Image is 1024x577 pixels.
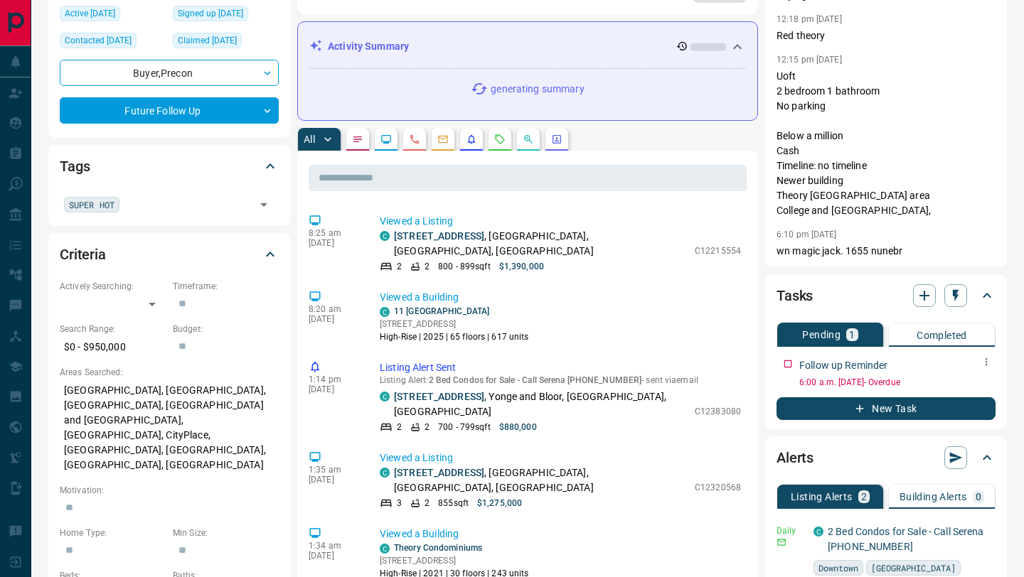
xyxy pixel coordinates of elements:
[60,366,279,379] p: Areas Searched:
[173,323,279,335] p: Budget:
[309,551,358,561] p: [DATE]
[309,475,358,485] p: [DATE]
[900,492,967,502] p: Building Alerts
[65,6,115,21] span: Active [DATE]
[60,6,166,26] div: Wed Sep 10 2025
[304,134,315,144] p: All
[777,55,842,65] p: 12:15 pm [DATE]
[309,465,358,475] p: 1:35 am
[828,526,984,552] a: 2 Bed Condos for Sale - Call Serena [PHONE_NUMBER]
[380,375,741,385] p: Listing Alert : - sent via email
[178,33,237,48] span: Claimed [DATE]
[309,304,358,314] p: 8:20 am
[173,33,279,53] div: Mon Feb 05 2024
[777,244,996,259] p: wn magic jack. 1655 nunebr
[309,314,358,324] p: [DATE]
[777,230,837,239] p: 6:10 pm [DATE]
[429,375,642,385] span: 2 Bed Condos for Sale - Call Serena [PHONE_NUMBER]
[254,195,274,215] button: Open
[777,28,996,43] p: Red theory
[394,391,484,402] a: [STREET_ADDRESS]
[818,561,858,575] span: Downtown
[60,149,279,183] div: Tags
[380,231,390,241] div: condos.ca
[695,244,741,257] p: C12215554
[60,33,166,53] div: Tue Jun 10 2025
[178,6,243,21] span: Signed up [DATE]
[477,497,522,509] p: $1,275,000
[802,330,841,340] p: Pending
[60,243,106,266] h2: Criteria
[380,392,390,401] div: condos.ca
[380,544,390,554] div: condos.ca
[917,330,967,340] p: Completed
[380,554,529,567] p: [STREET_ADDRESS]
[777,441,996,475] div: Alerts
[777,284,813,307] h2: Tasks
[871,561,956,575] span: [GEOGRAPHIC_DATA]
[861,492,867,502] p: 2
[397,421,402,433] p: 2
[438,260,490,273] p: 800 - 899 sqft
[491,82,584,97] p: generating summary
[791,492,853,502] p: Listing Alerts
[777,537,786,547] svg: Email
[976,492,981,502] p: 0
[69,198,114,212] span: SUPER HOT
[60,237,279,271] div: Criteria
[777,397,996,420] button: New Task
[380,307,390,317] div: condos.ca
[799,376,996,389] p: 6:00 a.m. [DATE] - Overdue
[814,527,823,536] div: condos.ca
[380,290,741,305] p: Viewed a Building
[394,467,484,478] a: [STREET_ADDRESS]
[380,330,529,343] p: High-Rise | 2025 | 65 floors | 617 units
[394,543,482,553] a: Theory Condominiums
[309,541,358,551] p: 1:34 am
[777,446,814,469] h2: Alerts
[173,280,279,293] p: Timeframe:
[437,134,449,145] svg: Emails
[438,421,490,433] p: 700 - 799 sqft
[173,6,279,26] div: Mon Feb 05 2024
[394,229,688,259] p: , [GEOGRAPHIC_DATA], [GEOGRAPHIC_DATA], [GEOGRAPHIC_DATA]
[397,260,402,273] p: 2
[777,14,842,24] p: 12:18 pm [DATE]
[60,97,279,124] div: Future Follow Up
[438,497,469,509] p: 855 sqft
[380,451,741,465] p: Viewed a Listing
[173,527,279,539] p: Min Size:
[380,360,741,375] p: Listing Alert Sent
[309,238,358,248] p: [DATE]
[397,497,402,509] p: 3
[309,374,358,384] p: 1:14 pm
[309,228,358,238] p: 8:25 am
[328,39,409,54] p: Activity Summary
[425,497,430,509] p: 2
[777,524,805,537] p: Daily
[380,318,529,330] p: [STREET_ADDRESS]
[499,421,537,433] p: $880,000
[494,134,506,145] svg: Requests
[60,60,279,86] div: Buyer , Precon
[499,260,544,273] p: $1,390,000
[425,260,430,273] p: 2
[60,323,166,335] p: Search Range:
[849,330,855,340] p: 1
[394,465,688,495] p: , [GEOGRAPHIC_DATA], [GEOGRAPHIC_DATA], [GEOGRAPHIC_DATA]
[425,421,430,433] p: 2
[309,384,358,394] p: [DATE]
[65,33,132,48] span: Contacted [DATE]
[380,134,392,145] svg: Lead Browsing Activity
[799,358,887,373] p: Follow up Reminder
[60,484,279,497] p: Motivation:
[380,527,741,541] p: Viewed a Building
[60,379,279,477] p: [GEOGRAPHIC_DATA], [GEOGRAPHIC_DATA], [GEOGRAPHIC_DATA], [GEOGRAPHIC_DATA] and [GEOGRAPHIC_DATA],...
[695,481,741,494] p: C12320568
[394,389,688,419] p: , Yonge and Bloor, [GEOGRAPHIC_DATA], [GEOGRAPHIC_DATA]
[60,335,166,359] p: $0 - $950,000
[777,69,996,218] p: Uoft 2 bedroom 1 bathroom No parking Below a million Cash Timeline: no timeline Newer building Th...
[551,134,562,145] svg: Agent Actions
[60,155,90,178] h2: Tags
[466,134,477,145] svg: Listing Alerts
